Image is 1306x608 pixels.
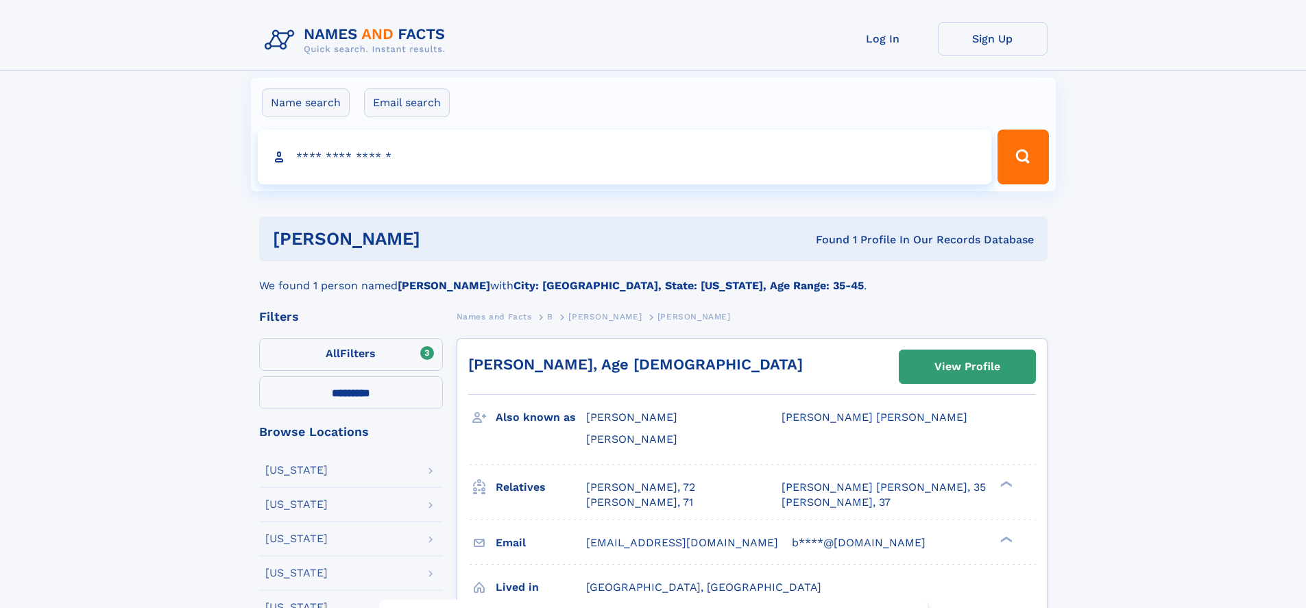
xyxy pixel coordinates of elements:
[258,130,992,184] input: search input
[547,312,553,321] span: B
[938,22,1048,56] a: Sign Up
[586,411,677,424] span: [PERSON_NAME]
[259,338,443,371] label: Filters
[782,495,891,510] a: [PERSON_NAME], 37
[586,495,693,510] a: [PERSON_NAME], 71
[398,279,490,292] b: [PERSON_NAME]
[657,312,731,321] span: [PERSON_NAME]
[934,351,1000,382] div: View Profile
[457,308,532,325] a: Names and Facts
[618,232,1034,247] div: Found 1 Profile In Our Records Database
[496,476,586,499] h3: Relatives
[326,347,340,360] span: All
[513,279,864,292] b: City: [GEOGRAPHIC_DATA], State: [US_STATE], Age Range: 35-45
[259,426,443,438] div: Browse Locations
[586,433,677,446] span: [PERSON_NAME]
[265,533,328,544] div: [US_STATE]
[586,480,695,495] a: [PERSON_NAME], 72
[496,531,586,555] h3: Email
[496,406,586,429] h3: Also known as
[997,535,1013,544] div: ❯
[468,356,803,373] a: [PERSON_NAME], Age [DEMOGRAPHIC_DATA]
[782,411,967,424] span: [PERSON_NAME] [PERSON_NAME]
[265,465,328,476] div: [US_STATE]
[265,568,328,579] div: [US_STATE]
[782,480,986,495] a: [PERSON_NAME] [PERSON_NAME], 35
[568,308,642,325] a: [PERSON_NAME]
[364,88,450,117] label: Email search
[496,576,586,599] h3: Lived in
[273,230,618,247] h1: [PERSON_NAME]
[259,22,457,59] img: Logo Names and Facts
[262,88,350,117] label: Name search
[259,311,443,323] div: Filters
[899,350,1035,383] a: View Profile
[997,130,1048,184] button: Search Button
[586,536,778,549] span: [EMAIL_ADDRESS][DOMAIN_NAME]
[259,261,1048,294] div: We found 1 person named with .
[547,308,553,325] a: B
[586,581,821,594] span: [GEOGRAPHIC_DATA], [GEOGRAPHIC_DATA]
[997,479,1013,488] div: ❯
[568,312,642,321] span: [PERSON_NAME]
[828,22,938,56] a: Log In
[265,499,328,510] div: [US_STATE]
